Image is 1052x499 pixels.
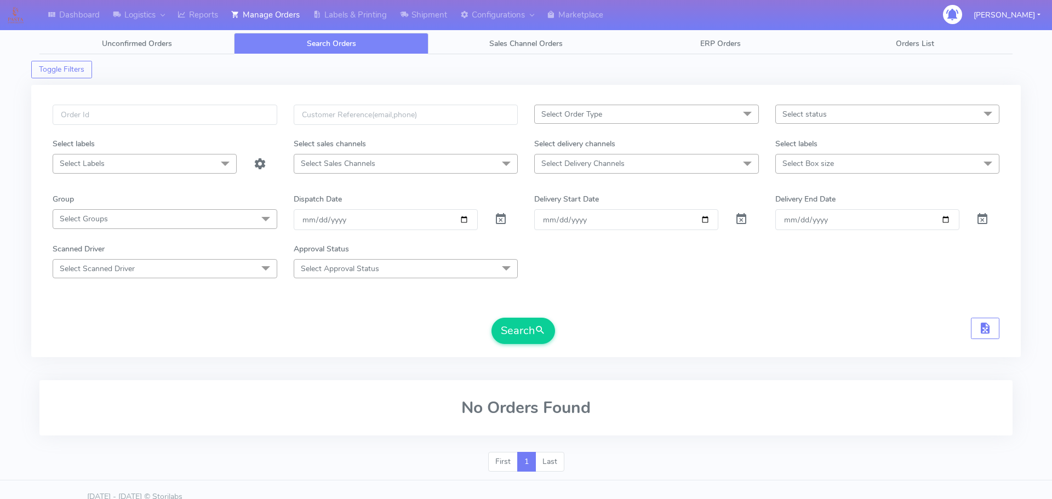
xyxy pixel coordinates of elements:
[60,263,135,274] span: Select Scanned Driver
[294,193,342,205] label: Dispatch Date
[541,109,602,119] span: Select Order Type
[301,158,375,169] span: Select Sales Channels
[294,105,518,125] input: Customer Reference(email,phone)
[307,38,356,49] span: Search Orders
[294,243,349,255] label: Approval Status
[53,193,74,205] label: Group
[534,193,599,205] label: Delivery Start Date
[39,33,1013,54] ul: Tabs
[782,109,827,119] span: Select status
[775,193,836,205] label: Delivery End Date
[517,452,536,472] a: 1
[53,138,95,150] label: Select labels
[294,138,366,150] label: Select sales channels
[102,38,172,49] span: Unconfirmed Orders
[491,318,555,344] button: Search
[301,263,379,274] span: Select Approval Status
[782,158,834,169] span: Select Box size
[896,38,934,49] span: Orders List
[534,138,615,150] label: Select delivery channels
[965,4,1049,26] button: [PERSON_NAME]
[489,38,563,49] span: Sales Channel Orders
[700,38,741,49] span: ERP Orders
[60,214,108,224] span: Select Groups
[31,61,92,78] button: Toggle Filters
[541,158,625,169] span: Select Delivery Channels
[60,158,105,169] span: Select Labels
[53,399,999,417] h2: No Orders Found
[775,138,817,150] label: Select labels
[53,105,277,125] input: Order Id
[53,243,105,255] label: Scanned Driver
